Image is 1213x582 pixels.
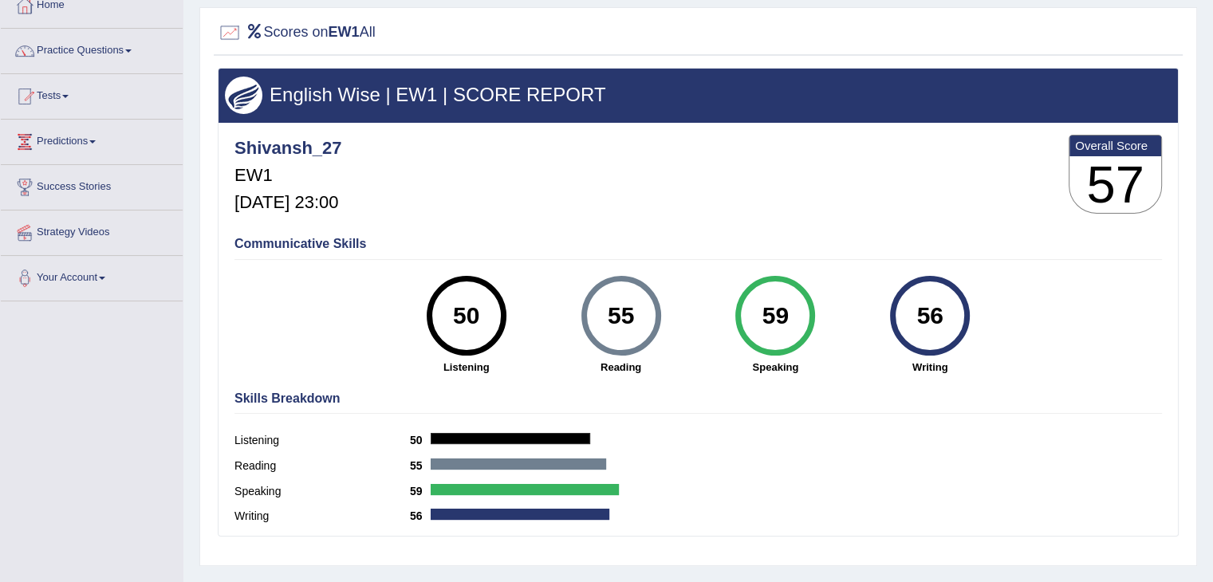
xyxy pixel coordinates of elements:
h5: [DATE] 23:00 [234,193,342,212]
b: 59 [410,485,431,497]
a: Predictions [1,120,183,159]
h5: EW1 [234,166,342,185]
h2: Scores on All [218,21,376,45]
label: Speaking [234,483,410,500]
a: Practice Questions [1,29,183,69]
div: 55 [592,282,650,349]
h3: 57 [1069,156,1161,214]
h3: English Wise | EW1 | SCORE REPORT [225,85,1172,105]
h4: Skills Breakdown [234,391,1162,406]
h4: Shivansh_27 [234,139,342,158]
b: 56 [410,509,431,522]
strong: Listening [397,360,536,375]
div: 50 [437,282,495,349]
strong: Reading [552,360,691,375]
a: Success Stories [1,165,183,205]
a: Strategy Videos [1,210,183,250]
img: wings.png [225,77,262,114]
b: 50 [410,434,431,446]
label: Listening [234,432,410,449]
a: Your Account [1,256,183,296]
b: Overall Score [1075,139,1156,152]
div: 56 [901,282,959,349]
strong: Speaking [706,360,845,375]
a: Tests [1,74,183,114]
label: Reading [234,458,410,474]
b: 55 [410,459,431,472]
h4: Communicative Skills [234,237,1162,251]
b: EW1 [329,24,360,40]
strong: Writing [861,360,999,375]
div: 59 [746,282,805,349]
label: Writing [234,508,410,525]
